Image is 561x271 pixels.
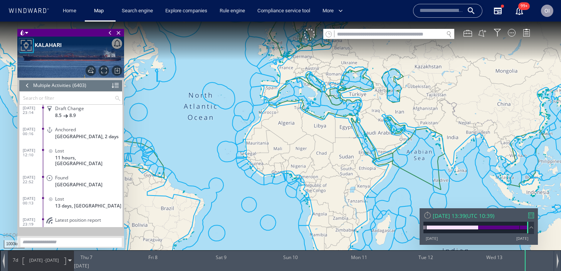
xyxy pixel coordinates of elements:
span: [DATE] 12:10 [23,126,43,135]
div: Time: Wed Aug 13 2025 13:39:27 GMT+0300 (Israel Daylight Time) [524,229,533,249]
div: Tue 12 [418,229,433,241]
span: 99+ [518,2,530,10]
div: 7d[DATE] -[DATE] [8,229,74,248]
div: Sat 9 [216,229,227,241]
a: KALAHARI [35,19,62,28]
span: [GEOGRAPHIC_DATA] [55,160,102,166]
div: Sun 10 [283,229,298,241]
button: More [319,4,349,18]
span: [DATE] [45,236,59,241]
iframe: Chat [528,236,555,265]
a: 99+ [513,5,526,17]
button: Home [57,4,82,18]
a: Explore companies [162,4,210,18]
span: ( [465,191,467,198]
span: [GEOGRAPHIC_DATA], 2 days [55,112,119,118]
a: Compliance service tool [254,4,313,18]
span: Path Length [10,235,21,242]
div: Filter [494,7,501,15]
div: (6403) [72,58,86,70]
span: OI [544,8,550,14]
div: Map Tools [464,7,472,16]
div: [DATE] [426,214,438,219]
span: Anchored [55,105,76,111]
dl: [DATE] 23:14Draft Change8.58.9 [23,79,123,100]
div: Reset Time [423,189,432,197]
span: [DATE] 23:14 [23,84,43,93]
a: Search engine [119,4,156,18]
button: 99+ [515,6,524,15]
div: 1000km [4,219,25,227]
div: [DATE] [516,214,528,219]
span: [DATE] 22:52 [23,153,43,162]
span: Draft Change [55,84,84,90]
span: 8.9 [69,91,76,97]
dl: [DATE] 23:19Latest position report [23,190,123,211]
div: Legend [522,7,530,15]
div: [DATE] [74,241,89,249]
div: Thu 7 [81,229,92,241]
div: Click to show unselected vessels [304,7,315,18]
span: ) [493,191,494,198]
span: [DATE] 00:16 [23,105,43,114]
dl: [DATE] 00:16Anchored[GEOGRAPHIC_DATA], 2 days [23,100,123,121]
a: Home [60,4,79,18]
button: Create an AOI. [478,7,487,16]
button: Map [88,4,113,18]
span: 11 hours, [GEOGRAPHIC_DATA] [55,133,123,145]
span: [DATE] 00:13 [23,174,43,184]
div: Map Display [508,7,516,15]
div: Fri 8 [148,229,158,241]
div: [GEOGRAPHIC_DATA] [3,210,57,217]
div: [DATE] 13:39 [433,191,465,198]
span: [DATE] - [29,236,45,241]
span: 13 days, [GEOGRAPHIC_DATA] [55,181,121,187]
div: Wed 13 [486,229,502,241]
button: OI [539,3,555,18]
span: Lost [55,126,64,132]
span: 8.5 [55,91,62,97]
a: Rule engine [217,4,248,18]
span: More [322,7,343,15]
dl: [DATE] 22:52Found[GEOGRAPHIC_DATA] [23,148,123,169]
div: Mon 11 [351,229,367,241]
dl: [DATE] 00:13Lost13 days, [GEOGRAPHIC_DATA] [23,169,123,190]
span: Lost [55,174,64,180]
div: KALAHARIMultiple Activities(6403)Search or filter [17,7,124,226]
span: UTC 10:39 [467,191,493,198]
span: [DATE] 23:19 [23,196,43,205]
div: Multiple Activities [33,58,71,70]
span: Found [55,153,68,159]
div: [DATE] 13:39(UTC 10:39) [423,191,534,198]
div: Notification center [515,6,524,15]
a: Map [91,4,109,18]
span: Latest position report [55,196,101,201]
dl: [DATE] 12:10Lost11 hours, [GEOGRAPHIC_DATA] [23,121,123,148]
